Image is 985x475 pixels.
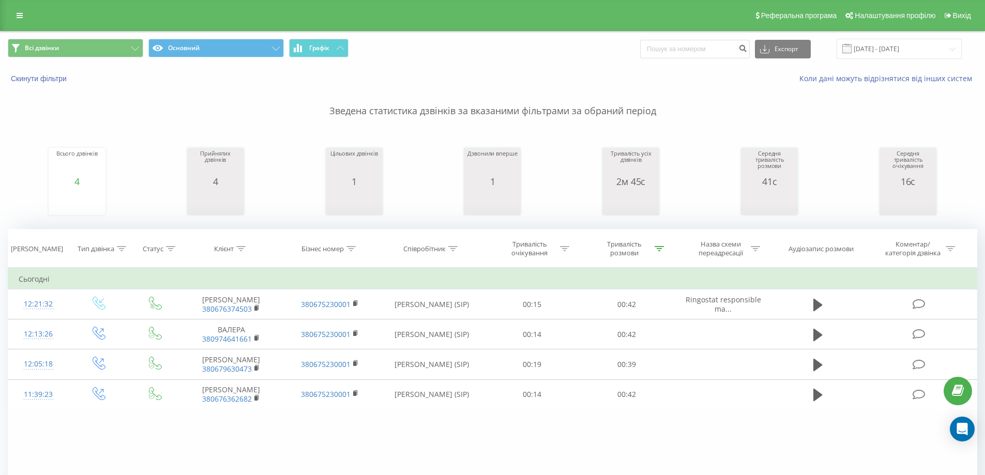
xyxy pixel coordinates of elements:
div: Аудіозапис розмови [789,244,854,253]
button: Основний [148,39,284,57]
div: 4 [190,176,241,187]
div: 12:21:32 [19,294,58,314]
span: Налаштування профілю [855,11,935,20]
a: 380679630473 [202,364,252,374]
div: Всього дзвінків [56,150,98,176]
div: 1 [467,176,517,187]
td: 00:14 [485,379,580,409]
td: ВАЛЕРА [182,319,280,349]
div: Клієнт [214,244,234,253]
td: 00:42 [580,289,674,319]
div: 4 [56,176,98,187]
div: 11:39:23 [19,385,58,405]
div: 2м 45с [605,176,657,187]
input: Пошук за номером [640,40,750,58]
span: Графік [309,44,329,52]
div: Open Intercom Messenger [950,417,975,441]
td: Сьогодні [8,269,977,289]
div: Назва схеми переадресації [693,240,748,257]
button: Скинути фільтри [8,74,72,83]
td: 00:42 [580,379,674,409]
div: Середня тривалість очікування [882,150,934,176]
a: Коли дані можуть відрізнятися вiд інших систем [799,73,977,83]
button: Всі дзвінки [8,39,143,57]
td: 00:14 [485,319,580,349]
div: 12:13:26 [19,324,58,344]
div: Тривалість усіх дзвінків [605,150,657,176]
a: 380675230001 [301,329,351,339]
td: [PERSON_NAME] (SIP) [379,289,485,319]
td: [PERSON_NAME] [182,349,280,379]
a: 380675230001 [301,359,351,369]
td: 00:15 [485,289,580,319]
span: Реферальна програма [761,11,837,20]
div: 16с [882,176,934,187]
div: Тривалість розмови [597,240,652,257]
a: 380676374503 [202,304,252,314]
div: Бізнес номер [301,244,344,253]
td: 00:42 [580,319,674,349]
div: Прийнятих дзвінків [190,150,241,176]
td: [PERSON_NAME] [182,289,280,319]
div: Цільових дзвінків [330,150,378,176]
div: Статус [143,244,163,253]
div: Тип дзвінка [78,244,114,253]
p: Зведена статистика дзвінків за вказаними фільтрами за обраний період [8,84,977,118]
div: Коментар/категорія дзвінка [883,240,943,257]
div: 41с [744,176,795,187]
button: Експорт [755,40,811,58]
a: 380675230001 [301,299,351,309]
a: 380675230001 [301,389,351,399]
span: Вихід [953,11,971,20]
span: Всі дзвінки [25,44,59,52]
div: Дзвонили вперше [467,150,517,176]
div: [PERSON_NAME] [11,244,63,253]
a: 380974641661 [202,334,252,344]
td: [PERSON_NAME] (SIP) [379,319,485,349]
td: [PERSON_NAME] (SIP) [379,349,485,379]
td: [PERSON_NAME] [182,379,280,409]
a: 380676362682 [202,394,252,404]
div: Середня тривалість розмови [744,150,795,176]
td: 00:39 [580,349,674,379]
span: Ringostat responsible ma... [686,295,761,314]
td: 00:19 [485,349,580,379]
div: Тривалість очікування [502,240,557,257]
div: 12:05:18 [19,354,58,374]
td: [PERSON_NAME] (SIP) [379,379,485,409]
div: Співробітник [403,244,446,253]
button: Графік [289,39,348,57]
div: 1 [330,176,378,187]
